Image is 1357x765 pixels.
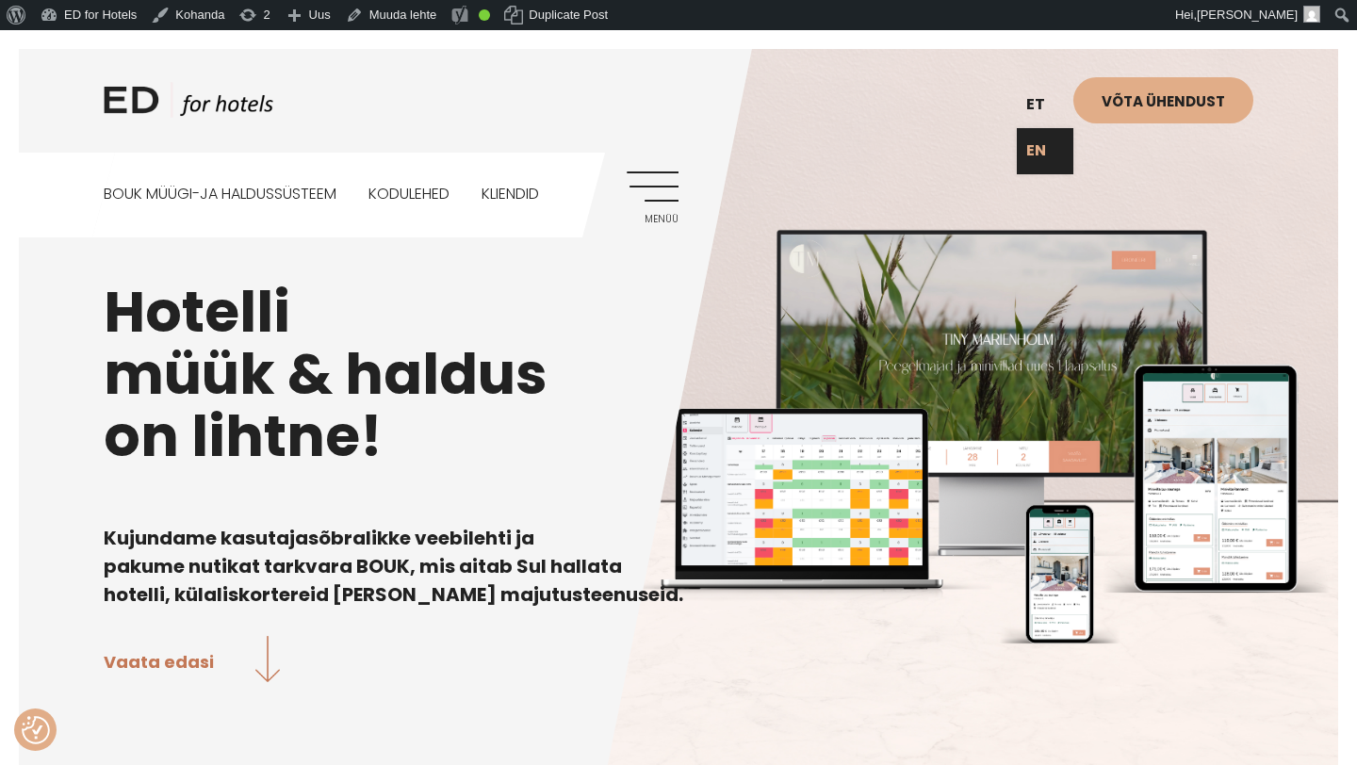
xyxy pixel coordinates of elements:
[482,153,539,236] a: Kliendid
[627,214,678,225] span: Menüü
[104,525,683,608] b: Kujundame kasutajasõbralikke veebilehti ja pakume nutikat tarkvara BOUK, mis aitab Sul hallata ho...
[368,153,450,236] a: Kodulehed
[1017,82,1073,128] a: et
[104,153,336,236] a: BOUK MÜÜGI-JA HALDUSSÜSTEEM
[479,9,490,21] div: Good
[104,82,273,129] a: ED HOTELS
[22,716,50,744] button: Nõusolekueelistused
[1073,77,1253,123] a: Võta ühendust
[104,636,280,686] a: Vaata edasi
[104,281,1253,467] h1: Hotelli müük & haldus on lihtne!
[1017,128,1073,174] a: EN
[1197,8,1298,22] span: [PERSON_NAME]
[627,171,678,223] a: Menüü
[22,716,50,744] img: Revisit consent button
